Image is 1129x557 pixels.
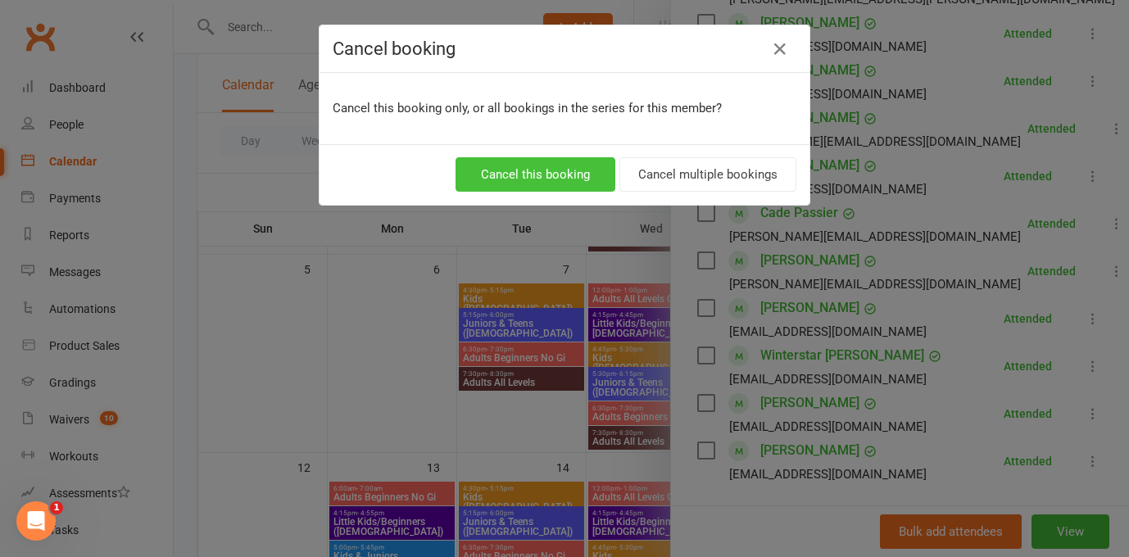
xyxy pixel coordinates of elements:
[767,36,793,62] button: Close
[333,98,796,118] p: Cancel this booking only, or all bookings in the series for this member?
[619,157,796,192] button: Cancel multiple bookings
[50,501,63,514] span: 1
[16,501,56,541] iframe: Intercom live chat
[456,157,615,192] button: Cancel this booking
[333,38,796,59] h4: Cancel booking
